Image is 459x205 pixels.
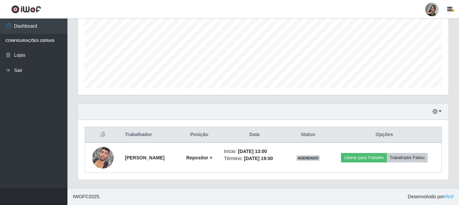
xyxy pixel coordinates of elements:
[444,194,454,199] a: iWof
[92,143,114,172] img: 1742438974976.jpeg
[327,127,441,143] th: Opções
[244,156,273,161] time: [DATE] 19:00
[179,127,220,143] th: Posição
[220,127,289,143] th: Data
[125,155,165,160] strong: [PERSON_NAME]
[224,148,285,155] li: Início:
[186,155,212,160] strong: Repositor +
[341,153,386,162] button: Liberar para Trabalho
[289,127,327,143] th: Status
[73,194,85,199] span: IWOF
[408,193,454,200] span: Desenvolvido por
[387,153,428,162] button: Trabalhador Faltou
[224,155,285,162] li: Término:
[121,127,179,143] th: Trabalhador
[238,149,267,154] time: [DATE] 13:00
[73,193,101,200] span: © 2025 .
[296,155,320,161] span: AGENDADO
[11,5,41,14] img: CoreUI Logo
